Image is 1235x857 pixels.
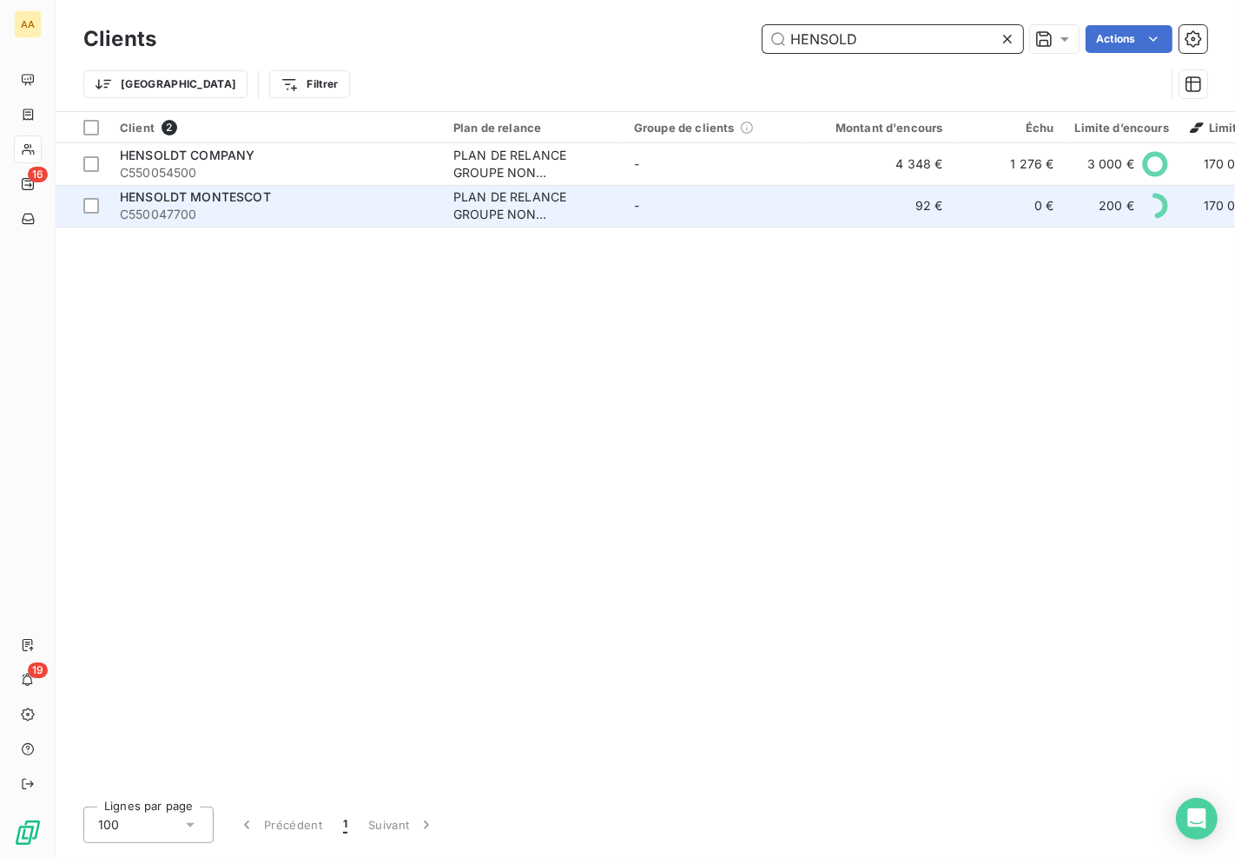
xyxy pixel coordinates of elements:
span: 2 [162,120,177,135]
h3: Clients [83,23,156,55]
div: Montant d'encours [815,121,943,135]
button: Actions [1086,25,1172,53]
span: HENSOLDT MONTESCOT [120,189,271,204]
span: 3 000 € [1087,155,1134,173]
div: AA [14,10,42,38]
button: [GEOGRAPHIC_DATA] [83,70,248,98]
button: Suivant [358,807,446,843]
div: Open Intercom Messenger [1176,798,1218,840]
button: Précédent [228,807,333,843]
span: C550047700 [120,206,433,223]
button: Filtrer [269,70,349,98]
span: Client [120,121,155,135]
div: Limite d’encours [1075,121,1169,135]
span: 100 [98,816,119,834]
span: - [634,198,639,213]
input: Rechercher [763,25,1023,53]
span: 1 [343,816,347,834]
td: 1 276 € [954,143,1065,185]
div: Plan de relance [453,121,613,135]
span: HENSOLDT COMPANY [120,148,254,162]
td: 4 348 € [804,143,954,185]
span: 19 [28,663,48,678]
span: Groupe de clients [634,121,735,135]
span: - [634,156,639,171]
td: 0 € [954,185,1065,227]
div: Échu [964,121,1054,135]
span: C550054500 [120,164,433,181]
button: 1 [333,807,358,843]
span: 200 € [1099,197,1134,214]
span: 16 [28,167,48,182]
img: Logo LeanPay [14,819,42,847]
div: PLAN DE RELANCE GROUPE NON AUTOMATIQUE [453,188,613,223]
td: 92 € [804,185,954,227]
div: PLAN DE RELANCE GROUPE NON AUTOMATIQUE [453,147,613,181]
